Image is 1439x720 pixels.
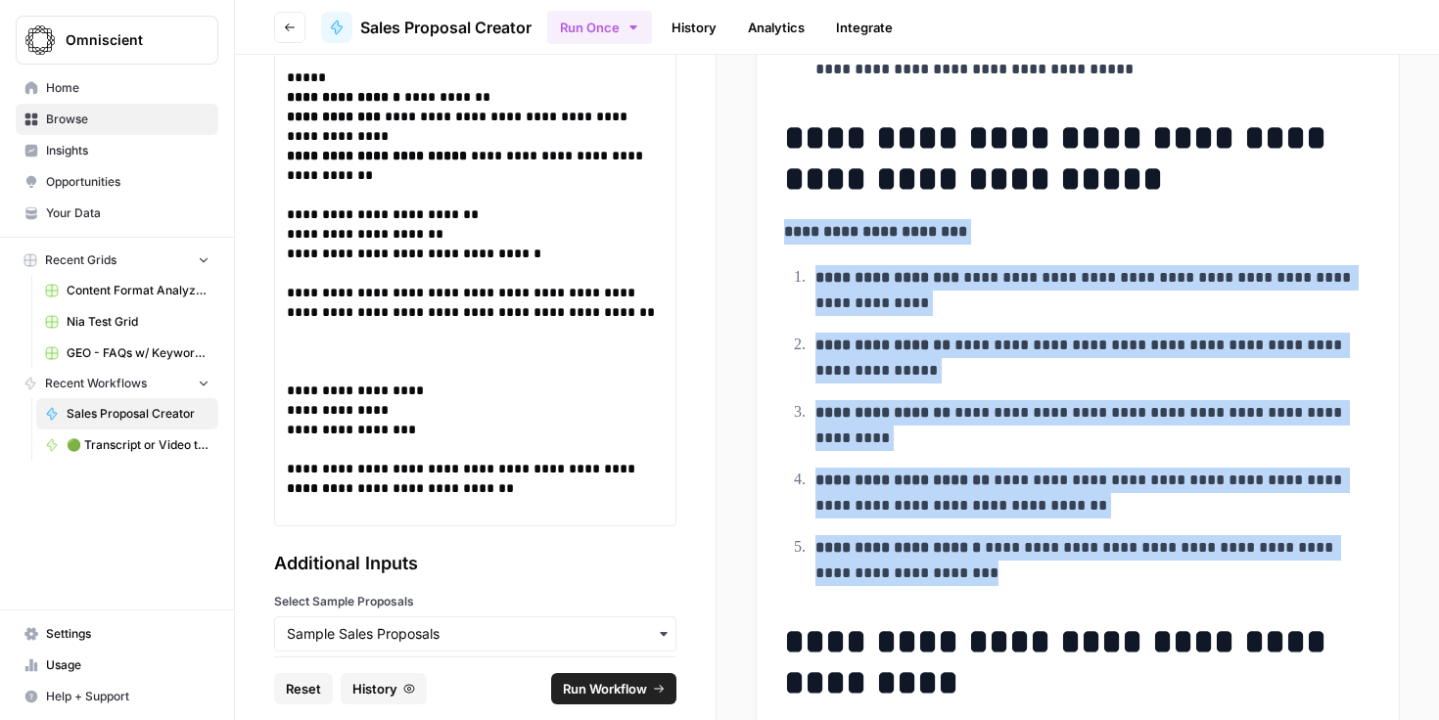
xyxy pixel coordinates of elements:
a: Integrate [824,12,905,43]
a: Settings [16,618,218,650]
span: Help + Support [46,688,209,705]
button: Run Workflow [551,673,676,704]
span: Your Data [46,204,209,222]
button: Reset [274,673,333,704]
a: Home [16,72,218,104]
span: Opportunities [46,173,209,191]
button: History [341,673,427,704]
a: Your Data [16,198,218,229]
span: Sales Proposal Creator [67,405,209,423]
button: Run Once [547,11,652,44]
a: Analytics [736,12,816,43]
span: Content Format Analyzer Grid [67,282,209,299]
button: Help + Support [16,681,218,712]
a: Sales Proposal Creator [321,12,532,43]
a: History [660,12,728,43]
img: Omniscient Logo [23,22,58,58]
a: Insights [16,135,218,166]
a: Usage [16,650,218,681]
span: Settings [46,625,209,643]
span: Browse [46,111,209,128]
span: Recent Workflows [45,375,147,392]
span: Recent Grids [45,251,116,269]
span: Sales Proposal Creator [360,16,532,39]
span: Usage [46,656,209,674]
span: Home [46,79,209,97]
span: Omniscient [66,30,184,50]
button: Workspace: Omniscient [16,16,218,65]
button: Recent Workflows [16,369,218,398]
span: History [352,679,397,698]
button: Recent Grids [16,246,218,275]
span: Run Workflow [563,679,647,698]
a: Sales Proposal Creator [36,398,218,429]
a: GEO - FAQs w/ Keywords Grid [36,337,218,369]
label: Select Sample Proposals [274,593,676,610]
a: Nia Test Grid [36,306,218,337]
a: Browse [16,104,218,135]
a: Content Format Analyzer Grid [36,275,218,306]
span: 🟢 Transcript or Video to LinkedIn Posts [67,436,209,454]
span: Insights [46,142,209,159]
input: Sample Sales Proposals [287,624,664,644]
span: GEO - FAQs w/ Keywords Grid [67,344,209,362]
a: 🟢 Transcript or Video to LinkedIn Posts [36,429,218,461]
div: Additional Inputs [274,550,676,577]
span: Reset [286,679,321,698]
a: Opportunities [16,166,218,198]
span: Nia Test Grid [67,313,209,331]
